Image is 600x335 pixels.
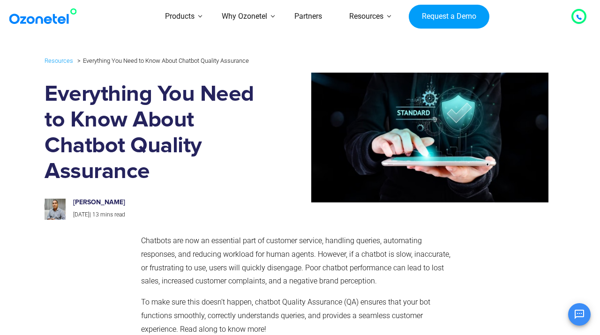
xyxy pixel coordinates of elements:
[141,234,455,288] p: Chatbots are now an essential part of customer service, handling queries, automating responses, a...
[45,199,66,220] img: prashanth-kancherla_avatar_1-200x200.jpeg
[73,211,90,218] span: [DATE]
[73,199,248,207] h6: [PERSON_NAME]
[92,211,99,218] span: 13
[45,82,257,185] h1: Everything You Need to Know About Chatbot Quality Assurance
[45,55,73,66] a: Resources
[409,5,489,29] a: Request a Demo
[73,210,248,220] p: |
[568,303,591,326] button: Open chat
[100,211,125,218] span: mins read
[75,55,249,67] li: Everything You Need to Know About Chatbot Quality Assurance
